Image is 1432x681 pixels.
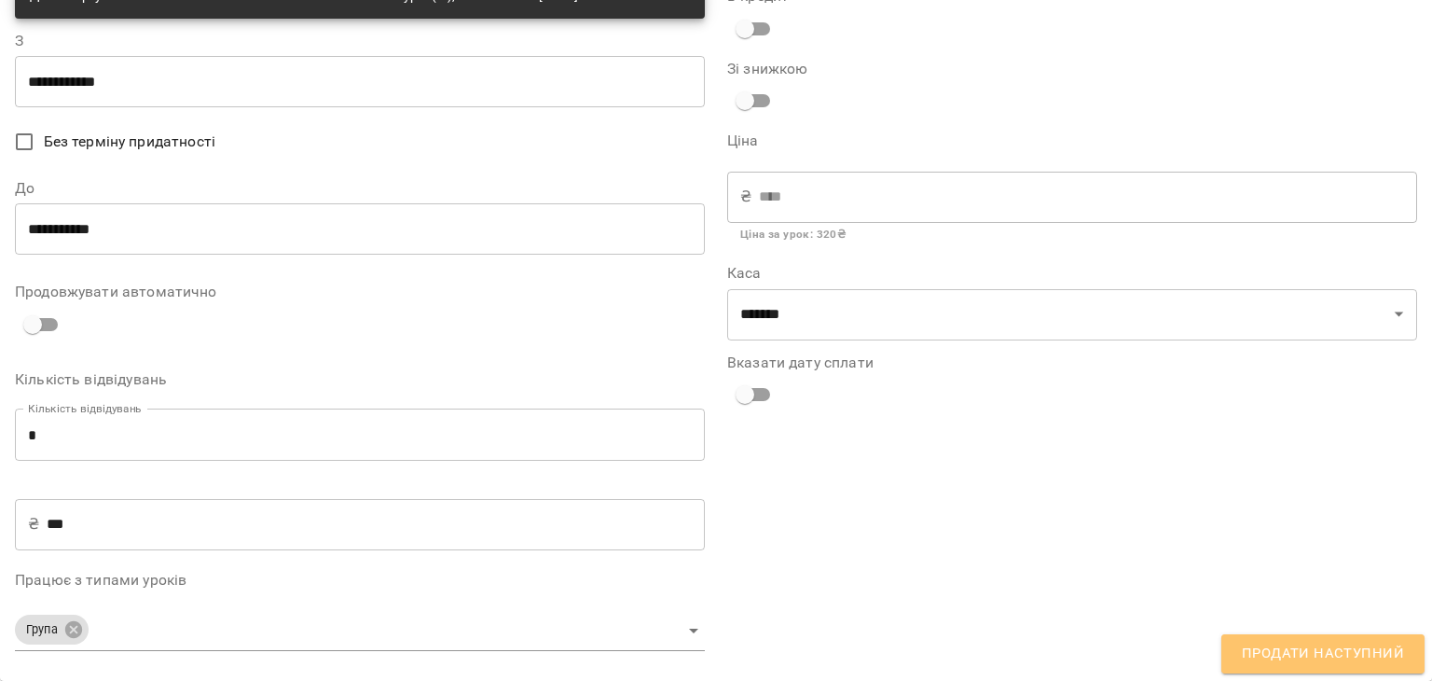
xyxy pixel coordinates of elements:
span: Без терміну придатності [44,131,215,153]
p: ₴ [740,186,751,208]
label: До [15,181,705,196]
label: Зі знижкою [727,62,957,76]
span: Група [15,621,69,639]
label: Ціна [727,133,1417,148]
label: Вказати дату сплати [727,355,1417,370]
button: Продати наступний [1221,634,1425,674]
span: Продати наступний [1242,642,1404,666]
p: ₴ [28,513,39,535]
div: Група [15,609,705,651]
label: Працює з типами уроків [15,573,705,588]
div: Група [15,615,89,645]
label: Каса [727,266,1417,281]
label: З [15,34,705,49]
b: Ціна за урок : 320 ₴ [740,228,846,241]
label: Продовжувати автоматично [15,285,705,299]
label: Кількість відвідувань [15,372,705,387]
